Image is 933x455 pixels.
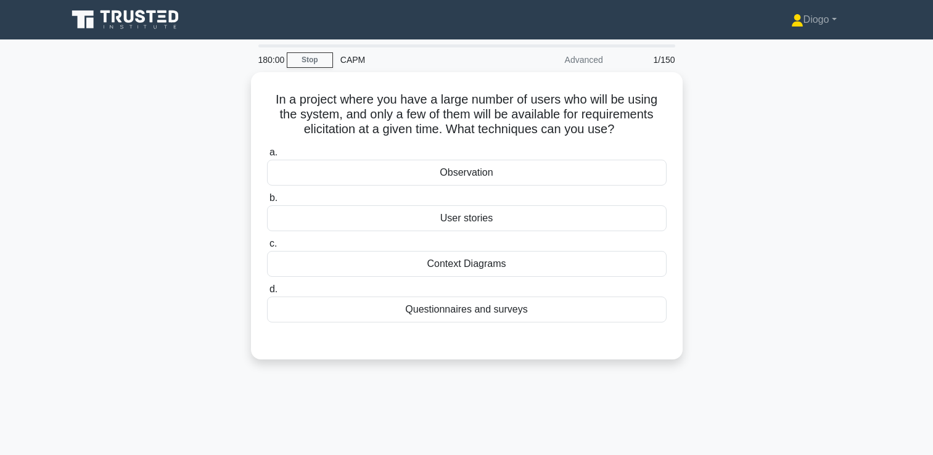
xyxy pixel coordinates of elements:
[762,7,866,32] a: Diogo
[333,47,503,72] div: CAPM
[267,251,667,277] div: Context Diagrams
[287,52,333,68] a: Stop
[267,205,667,231] div: User stories
[269,147,277,157] span: a.
[269,284,277,294] span: d.
[269,238,277,248] span: c.
[267,160,667,186] div: Observation
[251,47,287,72] div: 180:00
[267,297,667,322] div: Questionnaires and surveys
[266,92,668,137] h5: In a project where you have a large number of users who will be using the system, and only a few ...
[610,47,683,72] div: 1/150
[269,192,277,203] span: b.
[503,47,610,72] div: Advanced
